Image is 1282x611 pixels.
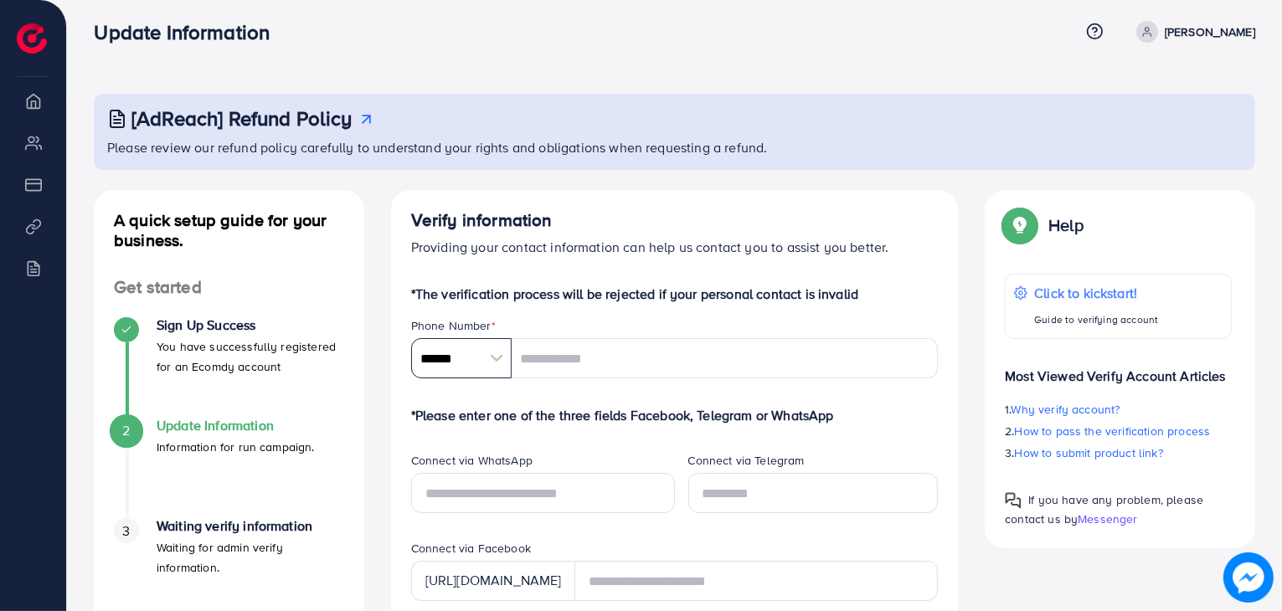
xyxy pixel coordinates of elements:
[17,23,47,54] img: logo
[688,452,805,469] label: Connect via Telegram
[1078,511,1137,527] span: Messenger
[94,210,364,250] h4: A quick setup guide for your business.
[94,277,364,298] h4: Get started
[107,137,1245,157] p: Please review our refund policy carefully to understand your rights and obligations when requesti...
[1005,352,1232,386] p: Most Viewed Verify Account Articles
[157,317,344,333] h4: Sign Up Success
[157,418,315,434] h4: Update Information
[411,237,939,257] p: Providing your contact information can help us contact you to assist you better.
[1224,553,1274,603] img: image
[1048,215,1084,235] p: Help
[1005,492,1022,509] img: Popup guide
[411,540,531,557] label: Connect via Facebook
[1034,310,1158,330] p: Guide to verifying account
[1012,401,1120,418] span: Why verify account?
[411,561,575,601] div: [URL][DOMAIN_NAME]
[1034,283,1158,303] p: Click to kickstart!
[411,284,939,304] p: *The verification process will be rejected if your personal contact is invalid
[411,452,533,469] label: Connect via WhatsApp
[1015,423,1211,439] span: How to pass the verification process
[411,405,939,425] p: *Please enter one of the three fields Facebook, Telegram or WhatsApp
[131,106,353,131] h3: [AdReach] Refund Policy
[122,421,130,440] span: 2
[1005,399,1232,419] p: 1.
[1005,421,1232,441] p: 2.
[411,210,939,231] h4: Verify information
[94,317,364,418] li: Sign Up Success
[94,20,283,44] h3: Update Information
[157,518,344,534] h4: Waiting verify information
[157,437,315,457] p: Information for run campaign.
[157,336,344,377] p: You have successfully registered for an Ecomdy account
[1165,22,1255,42] p: [PERSON_NAME]
[1005,491,1203,527] span: If you have any problem, please contact us by
[122,521,130,541] span: 3
[1005,210,1035,240] img: Popup guide
[1005,443,1232,463] p: 3.
[1015,444,1163,461] span: How to submit product link?
[411,317,496,334] label: Phone Number
[94,418,364,518] li: Update Information
[1130,21,1255,43] a: [PERSON_NAME]
[157,537,344,578] p: Waiting for admin verify information.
